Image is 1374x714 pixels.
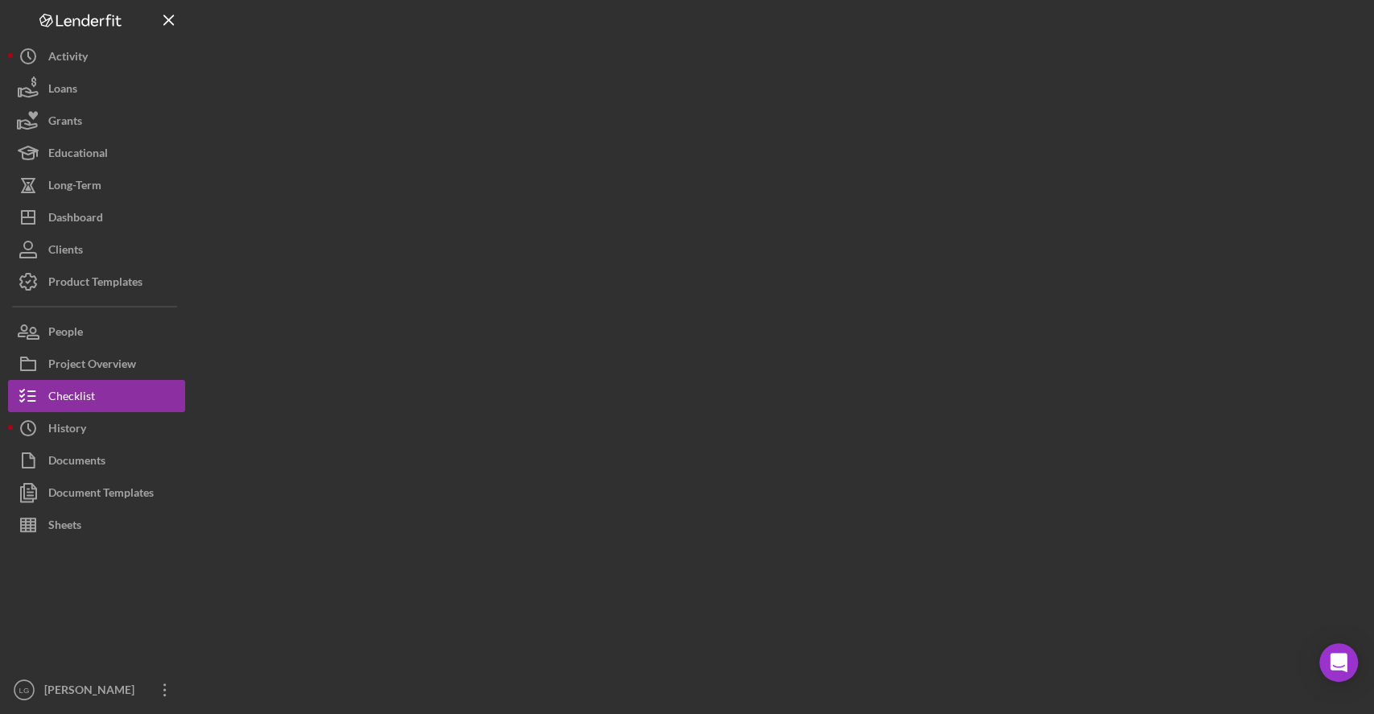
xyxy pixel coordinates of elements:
button: Educational [8,137,185,169]
div: Document Templates [48,477,154,513]
div: Documents [48,444,105,481]
div: Product Templates [48,266,142,302]
div: Educational [48,137,108,173]
div: Clients [48,233,83,270]
div: [PERSON_NAME] [40,674,145,710]
button: Clients [8,233,185,266]
div: Long-Term [48,169,101,205]
button: Documents [8,444,185,477]
button: Loans [8,72,185,105]
button: Document Templates [8,477,185,509]
div: People [48,316,83,352]
button: Long-Term [8,169,185,201]
button: Activity [8,40,185,72]
text: LG [19,686,30,695]
div: Loans [48,72,77,109]
button: Grants [8,105,185,137]
button: People [8,316,185,348]
div: Grants [48,105,82,141]
div: Dashboard [48,201,103,237]
button: History [8,412,185,444]
button: Sheets [8,509,185,541]
button: Product Templates [8,266,185,298]
div: Project Overview [48,348,136,384]
button: Checklist [8,380,185,412]
div: Sheets [48,509,81,545]
button: Project Overview [8,348,185,380]
div: Checklist [48,380,95,416]
button: LG[PERSON_NAME] [8,674,185,706]
button: Dashboard [8,201,185,233]
div: History [48,412,86,448]
div: Open Intercom Messenger [1319,643,1358,682]
div: Activity [48,40,88,76]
